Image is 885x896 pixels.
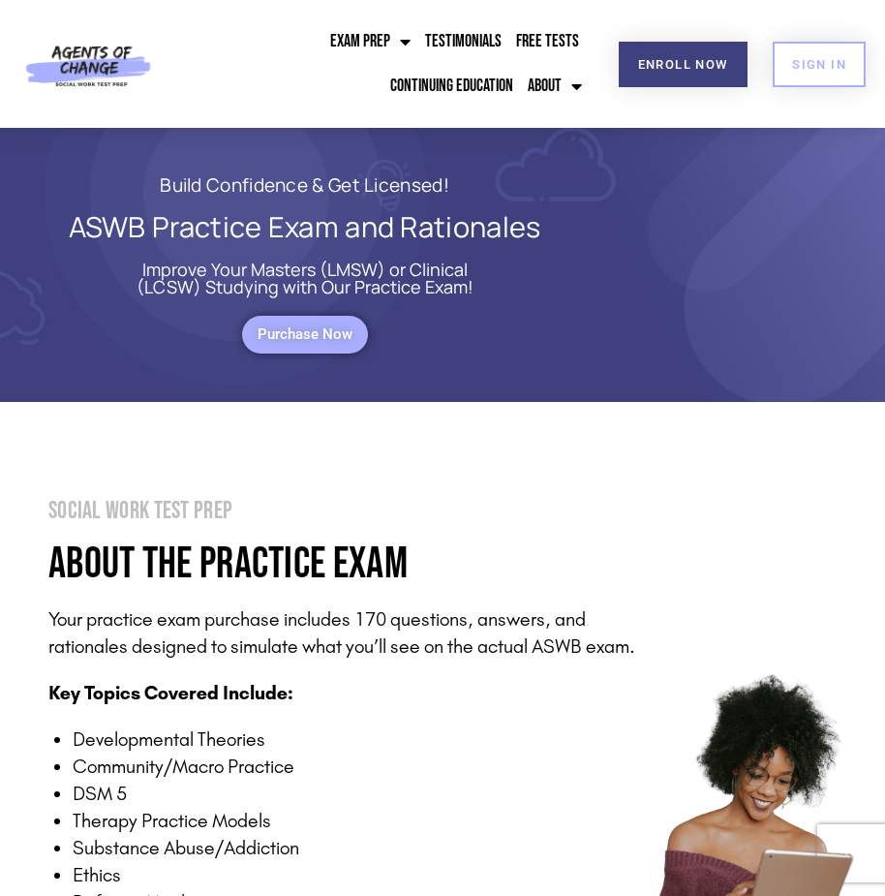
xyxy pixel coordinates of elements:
a: Testimonials [420,19,506,64]
span: Enroll Now [638,58,728,71]
nav: Menu [189,19,587,108]
span: Key Topics Covered Include: [48,681,293,704]
h2: Build Confidence & Get Licensed! [48,176,561,194]
a: Free Tests [511,19,584,64]
li: Ethics [73,861,652,888]
span: Your practice exam purchase includes 170 questions, answers, and rationales designed to simulate ... [48,607,635,658]
a: About [523,64,587,108]
span: SIGN IN [792,58,846,71]
h1: ASWB Practice Exam and Rationales [48,213,561,241]
li: Community/Macro Practice [73,753,652,780]
a: Continuing Education [385,64,518,108]
li: DSM 5 [73,780,652,807]
h2: Social Work Test Prep [48,499,652,523]
li: Therapy Practice Models [73,807,652,834]
span: Developmental Theories [73,727,265,751]
a: Exam Prep [325,19,415,64]
p: Improve Your Masters (LMSW) or Clinical (LCSW) Studying with Our Practice Exam! [136,261,473,295]
h4: About the PRactice Exam [48,542,652,586]
a: Enroll Now [619,42,748,87]
li: Substance Abuse/Addiction [73,834,652,861]
span: Purchase Now [258,326,352,343]
a: Purchase Now [242,316,368,354]
a: SIGN IN [773,42,866,87]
